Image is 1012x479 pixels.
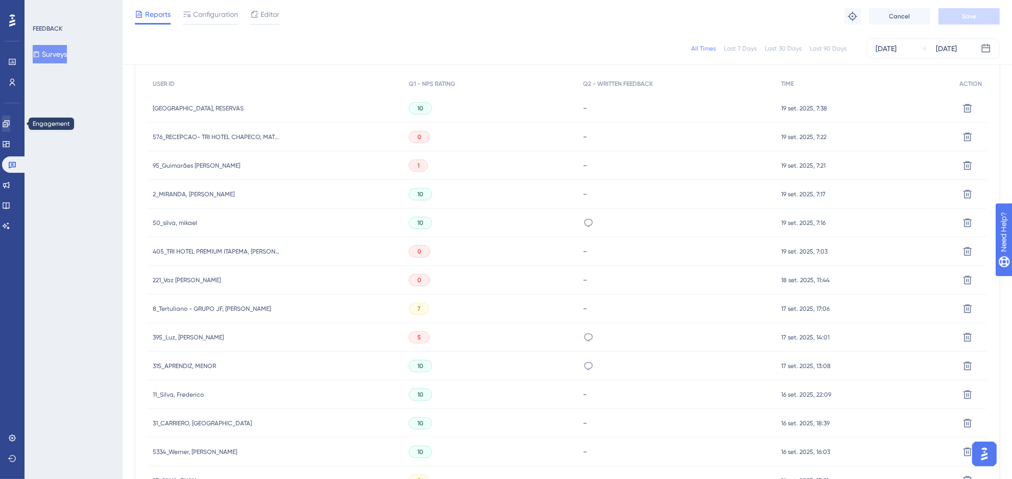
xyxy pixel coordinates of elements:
span: 10 [417,190,423,198]
span: 19 set. 2025, 7:21 [781,162,826,170]
div: - [583,246,771,256]
span: 221_Vaz [PERSON_NAME] [153,276,221,284]
span: 10 [417,219,423,227]
span: 95_Guimarães [PERSON_NAME] [153,162,240,170]
span: Cancel [889,12,910,20]
div: - [583,275,771,285]
div: [DATE] [936,42,957,55]
span: 18 set. 2025, 11:44 [781,276,830,284]
span: Q2 - WRITTEN FEEDBACK [583,80,653,88]
span: 2_MIRANDA, [PERSON_NAME] [153,190,234,198]
div: Last 30 Days [765,44,802,53]
span: Need Help? [24,3,64,15]
span: [GEOGRAPHIC_DATA], RESERVAS [153,104,244,112]
span: 1 [417,162,419,170]
span: 16 set. 2025, 18:39 [781,419,830,427]
span: Configuration [193,8,238,20]
span: 8_Tertuliano - GRUPO JF, [PERSON_NAME] [153,305,271,313]
span: 19 set. 2025, 7:22 [781,133,827,141]
span: 10 [417,419,423,427]
span: ACTION [959,80,982,88]
span: 16 set. 2025, 16:03 [781,448,830,456]
div: - [583,304,771,313]
span: 5 [417,333,421,341]
span: 19 set. 2025, 7:17 [781,190,826,198]
span: USER ID [153,80,175,88]
span: 50_silva, mikael [153,219,197,227]
span: Save [962,12,976,20]
span: 576_RECEPCAO- TRI HOTEL CHAPECO, MATEUS [153,133,280,141]
span: 0 [417,133,421,141]
div: FEEDBACK [33,25,62,33]
span: 17 set. 2025, 17:06 [781,305,830,313]
span: 17 set. 2025, 13:08 [781,362,831,370]
span: 10 [417,448,423,456]
span: 16 set. 2025, 22:09 [781,391,831,399]
button: Cancel [869,8,930,25]
span: 315_APRENDIZ, MENOR [153,362,216,370]
span: 31_CARRIERO, [GEOGRAPHIC_DATA] [153,419,252,427]
span: 17 set. 2025, 14:01 [781,333,830,341]
span: 19 set. 2025, 7:38 [781,104,827,112]
div: Last 7 Days [724,44,757,53]
span: 11_Silva, Frederico [153,391,204,399]
span: 405_TRI HOTEL PREMIUM ITAPEMA, [PERSON_NAME] [153,247,280,256]
span: Editor [261,8,279,20]
span: 7 [417,305,420,313]
span: 10 [417,104,423,112]
div: Last 90 Days [810,44,846,53]
span: Reports [145,8,171,20]
span: 0 [417,276,421,284]
span: TIME [781,80,794,88]
span: 10 [417,362,423,370]
span: 0 [417,247,421,256]
div: - [583,132,771,142]
div: - [583,418,771,428]
div: [DATE] [876,42,897,55]
span: 5334_Werner, [PERSON_NAME] [153,448,237,456]
span: 19 set. 2025, 7:16 [781,219,826,227]
div: - [583,189,771,199]
iframe: UserGuiding AI Assistant Launcher [969,439,1000,469]
span: 395_Luz, [PERSON_NAME] [153,333,224,341]
div: - [583,447,771,457]
span: Q1 - NPS RATING [409,80,455,88]
div: - [583,161,771,170]
div: All Times [691,44,716,53]
div: - [583,390,771,399]
span: 19 set. 2025, 7:03 [781,247,828,256]
span: 10 [417,391,423,399]
button: Save [938,8,1000,25]
div: - [583,103,771,113]
button: Surveys [33,45,67,63]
